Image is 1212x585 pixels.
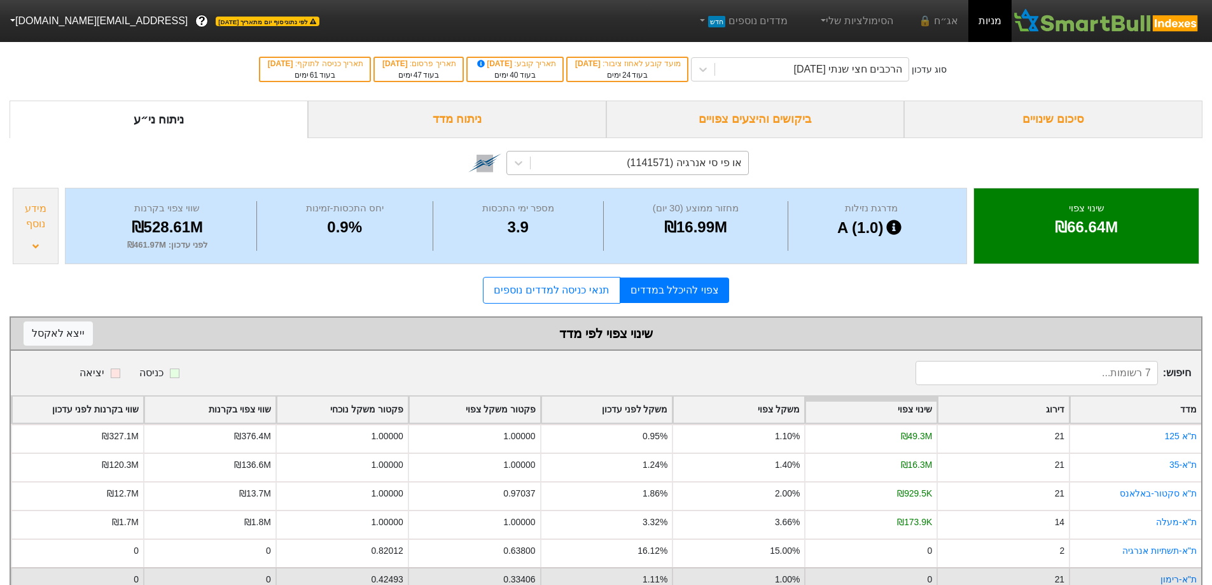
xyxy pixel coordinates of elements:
[308,101,606,138] div: ניתוח מדד
[904,101,1202,138] div: סיכום שינויים
[436,216,600,239] div: 3.9
[107,487,139,500] div: ₪12.7M
[1122,546,1197,556] a: ת''א-תשתיות אנרגיה
[474,58,556,69] div: תאריך קובע :
[622,71,630,80] span: 24
[371,430,403,443] div: 1.00000
[260,201,429,216] div: יחס התכסות-זמינות
[775,487,800,500] div: 2.00%
[794,62,903,77] div: הרכבים חצי שנתי [DATE]
[260,216,429,239] div: 0.9%
[912,63,947,76] div: סוג עדכון
[575,59,603,68] span: [DATE]
[371,544,403,558] div: 0.82012
[102,458,138,472] div: ₪120.3M
[1055,458,1064,472] div: 21
[643,430,667,443] div: 0.95%
[12,397,143,423] div: Toggle SortBy
[1055,430,1064,443] div: 21
[1012,8,1202,34] img: SmartBull
[503,544,535,558] div: 0.63800
[277,397,408,423] div: Toggle SortBy
[483,277,620,304] a: תנאי כניסה למדדים נוספים
[990,201,1183,216] div: שינוי צפוי
[234,458,270,472] div: ₪136.6M
[468,146,501,180] img: tase link
[239,487,271,500] div: ₪13.7M
[916,361,1191,385] span: חיפוש :
[1070,397,1201,423] div: Toggle SortBy
[268,59,295,68] span: [DATE]
[234,430,270,443] div: ₪376.4M
[81,201,253,216] div: שווי צפוי בקרנות
[813,8,898,34] a: הסימולציות שלי
[1156,517,1197,527] a: ת''א-מעלה
[775,430,800,443] div: 1.10%
[371,458,403,472] div: 1.00000
[371,516,403,529] div: 1.00000
[1165,431,1197,441] a: ת''א 125
[637,544,667,558] div: 16.12%
[267,69,363,81] div: בעוד ימים
[1120,488,1197,498] a: ת''א סקטור-באלאנס
[244,516,271,529] div: ₪1.8M
[692,8,793,34] a: מדדים נוספיםחדש
[266,544,271,558] div: 0
[1160,574,1197,584] a: ת''א-רימון
[791,201,951,216] div: מדרגת נזילות
[901,430,933,443] div: ₪49.3M
[381,69,456,81] div: בעוד ימים
[10,101,308,138] div: ניתוח ני״ע
[371,487,403,500] div: 1.00000
[938,397,1069,423] div: Toggle SortBy
[791,216,951,240] div: A (1.0)
[381,58,456,69] div: תאריך פרסום :
[216,17,319,26] span: לפי נתוני סוף יום מתאריך [DATE]
[503,430,535,443] div: 1.00000
[1059,544,1064,558] div: 2
[503,458,535,472] div: 1.00000
[474,69,556,81] div: בעוד ימים
[643,487,667,500] div: 1.86%
[901,458,933,472] div: ₪16.3M
[81,216,253,239] div: ₪528.61M
[503,516,535,529] div: 1.00000
[775,458,800,472] div: 1.40%
[1055,516,1064,529] div: 14
[574,58,681,69] div: מועד קובע לאחוז ציבור :
[382,59,410,68] span: [DATE]
[139,365,164,381] div: כניסה
[17,201,55,232] div: מידע נוסף
[144,397,275,423] div: Toggle SortBy
[310,71,318,80] span: 61
[541,397,672,423] div: Toggle SortBy
[409,397,540,423] div: Toggle SortBy
[607,201,784,216] div: מחזור ממוצע (30 יום)
[916,361,1158,385] input: 7 רשומות...
[24,321,93,346] button: ייצא לאקסל
[267,58,363,69] div: תאריך כניסה לתוקף :
[1169,460,1197,470] a: ת"א-35
[643,458,667,472] div: 1.24%
[708,16,725,27] span: חדש
[643,516,667,529] div: 3.32%
[436,201,600,216] div: מספר ימי התכסות
[805,397,937,423] div: Toggle SortBy
[102,430,138,443] div: ₪327.1M
[1055,487,1064,500] div: 21
[199,13,205,30] span: ?
[606,101,905,138] div: ביקושים והיצעים צפויים
[927,544,932,558] div: 0
[475,59,515,68] span: [DATE]
[770,544,800,558] div: 15.00%
[112,516,139,529] div: ₪1.7M
[134,544,139,558] div: 0
[607,216,784,239] div: ₪16.99M
[990,216,1183,239] div: ₪66.64M
[503,487,535,500] div: 0.97037
[81,239,253,251] div: לפני עדכון : ₪461.97M
[24,324,1188,343] div: שינוי צפוי לפי מדד
[775,516,800,529] div: 3.66%
[627,155,742,171] div: או פי סי אנרגיה (1141571)
[897,516,932,529] div: ₪173.9K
